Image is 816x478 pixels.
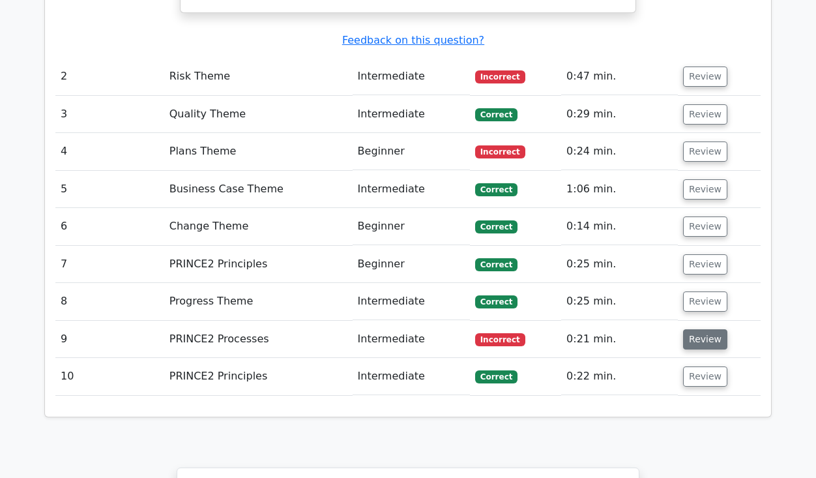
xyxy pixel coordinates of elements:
button: Review [683,254,727,275]
td: Beginner [353,208,470,245]
td: 7 [55,246,164,283]
td: Intermediate [353,358,470,395]
span: Correct [475,183,517,196]
td: Risk Theme [164,58,353,95]
td: Intermediate [353,58,470,95]
td: Intermediate [353,171,470,208]
button: Review [683,366,727,387]
td: Business Case Theme [164,171,353,208]
td: Intermediate [353,96,470,133]
td: 5 [55,171,164,208]
span: Correct [475,108,517,121]
span: Incorrect [475,145,525,158]
td: 9 [55,321,164,358]
td: 0:29 min. [561,96,678,133]
td: Beginner [353,246,470,283]
span: Correct [475,370,517,383]
button: Review [683,179,727,200]
a: Feedback on this question? [342,34,484,46]
td: PRINCE2 Principles [164,358,353,395]
td: 0:47 min. [561,58,678,95]
button: Review [683,291,727,312]
td: Change Theme [164,208,353,245]
td: PRINCE2 Principles [164,246,353,283]
td: 6 [55,208,164,245]
td: Progress Theme [164,283,353,320]
td: PRINCE2 Processes [164,321,353,358]
td: Beginner [353,133,470,170]
td: Intermediate [353,283,470,320]
td: 0:25 min. [561,246,678,283]
span: Correct [475,258,517,271]
button: Review [683,67,727,87]
td: 0:14 min. [561,208,678,245]
span: Correct [475,220,517,233]
td: 8 [55,283,164,320]
td: 0:21 min. [561,321,678,358]
button: Review [683,329,727,350]
td: Intermediate [353,321,470,358]
button: Review [683,104,727,125]
td: 4 [55,133,164,170]
td: 1:06 min. [561,171,678,208]
td: 3 [55,96,164,133]
td: 2 [55,58,164,95]
button: Review [683,217,727,237]
td: Quality Theme [164,96,353,133]
span: Correct [475,295,517,308]
td: Plans Theme [164,133,353,170]
td: 0:25 min. [561,283,678,320]
span: Incorrect [475,333,525,346]
button: Review [683,142,727,162]
td: 0:22 min. [561,358,678,395]
span: Incorrect [475,70,525,83]
td: 10 [55,358,164,395]
td: 0:24 min. [561,133,678,170]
